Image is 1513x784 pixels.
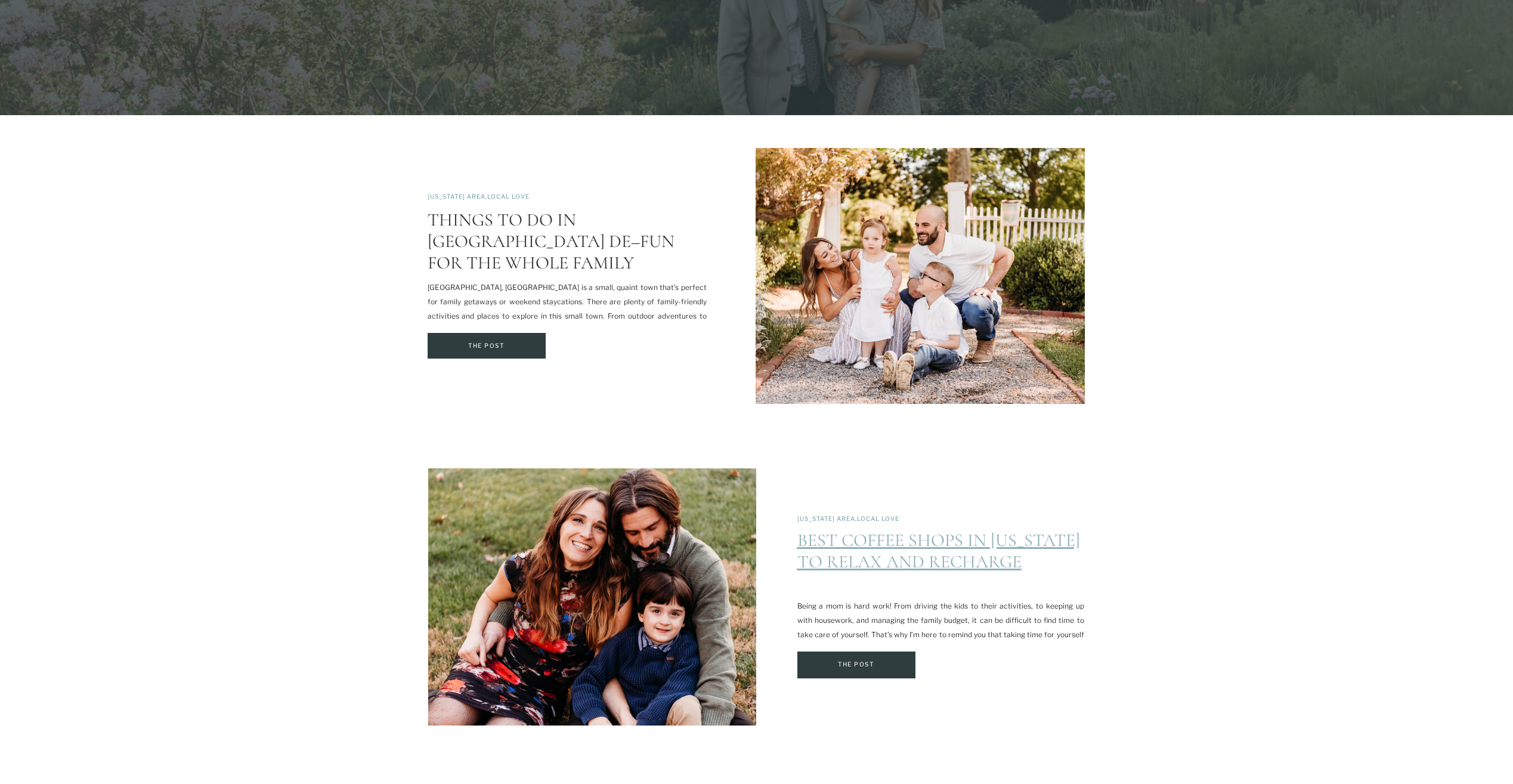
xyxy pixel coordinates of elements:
a: Best Coffee Shops in [US_STATE] to Relax and Recharge [797,529,1080,573]
img: Family sitting together while featured in post about coffee shops in Delaware [428,468,756,726]
p: , [797,516,1073,524]
a: BLOG [963,36,993,45]
a: About [870,37,906,45]
a: [US_STATE] Area [428,193,485,200]
img: family of four in a garden featured in post about things to do in middletown de [756,148,1085,404]
p: [GEOGRAPHIC_DATA], [GEOGRAPHIC_DATA] is a small, quaint town that’s perfect for family getaways o... [428,280,707,352]
p: Being a mom is hard work! From driving the kids to their activities, to keeping up with housework... [797,599,1084,656]
a: The Post [797,658,915,671]
a: Local Love [487,193,530,200]
a: [US_STATE] Area [797,515,855,522]
a: The Post [429,339,543,353]
p: , [428,193,704,202]
a: Best Coffee Shops in Delaware to Relax and Recharge [797,652,915,678]
a: Contact [1036,36,1084,45]
a: Experience [752,37,831,45]
a: Things to do in Middletown DE–Fun for the Whole Family [428,333,546,359]
a: Things to do in [GEOGRAPHIC_DATA] DE–Fun for the Whole Family [428,209,674,274]
a: Local Love [857,515,899,522]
